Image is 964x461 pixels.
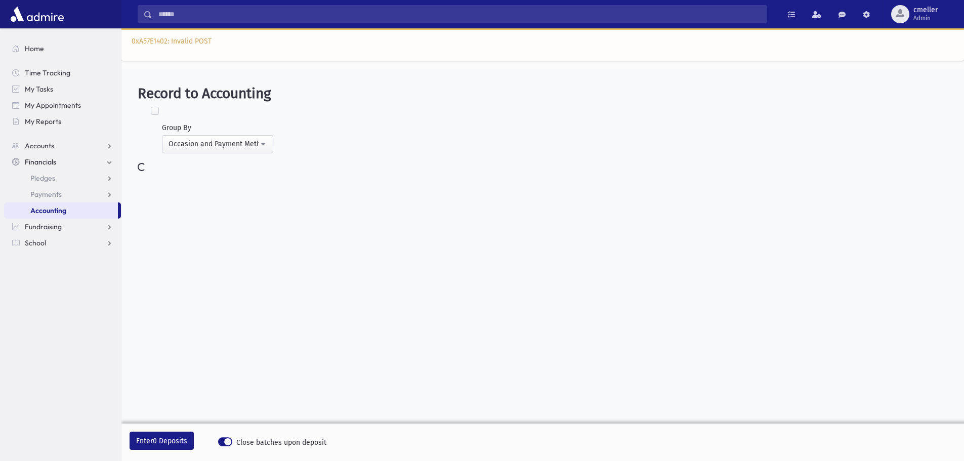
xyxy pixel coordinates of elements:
span: Close batches upon deposit [236,437,326,448]
span: My Reports [25,117,61,126]
a: Time Tracking [4,65,121,81]
span: Home [25,44,44,53]
a: Accounts [4,138,121,154]
span: Admin [913,14,938,22]
a: Accounting [4,202,118,219]
a: My Appointments [4,97,121,113]
span: Accounting [30,206,66,215]
input: Search [152,5,767,23]
span: Time Tracking [25,68,70,77]
div: 0xA57E1402: Invalid POST [121,28,964,61]
a: Financials [4,154,121,170]
span: Fundraising [25,222,62,231]
span: Accounts [25,141,54,150]
img: AdmirePro [8,4,66,24]
button: Enter0 Deposits [130,432,194,450]
span: Financials [25,157,56,166]
div: Occasion and Payment Method [169,139,259,149]
span: Pledges [30,174,55,183]
span: 0 Deposits [153,437,187,445]
span: My Tasks [25,85,53,94]
a: School [4,235,121,251]
a: Fundraising [4,219,121,235]
a: Pledges [4,170,121,186]
span: My Appointments [25,101,81,110]
span: cmeller [913,6,938,14]
a: Home [4,40,121,57]
span: School [25,238,46,247]
span: Payments [30,190,62,199]
a: My Tasks [4,81,121,97]
a: Payments [4,186,121,202]
span: Record to Accounting [138,85,271,102]
div: Group By [162,122,273,133]
a: My Reports [4,113,121,130]
button: Occasion and Payment Method [162,135,273,153]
